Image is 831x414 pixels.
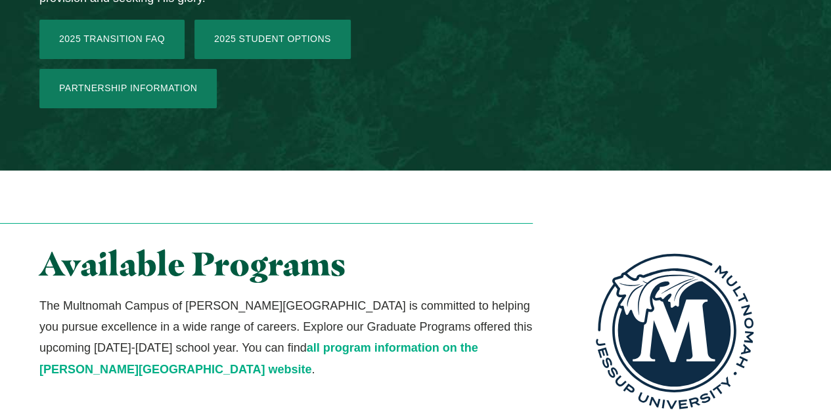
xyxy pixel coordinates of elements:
a: 2025 Student Options [194,20,351,59]
h2: Available Programs [39,246,533,282]
a: 2025 Transition FAQ [39,20,185,59]
p: The Multnomah Campus of [PERSON_NAME][GEOGRAPHIC_DATA] is committed to helping you pursue excelle... [39,295,533,381]
a: all program information on the [PERSON_NAME][GEOGRAPHIC_DATA] website [39,341,478,375]
a: Partnership Information [39,69,217,108]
